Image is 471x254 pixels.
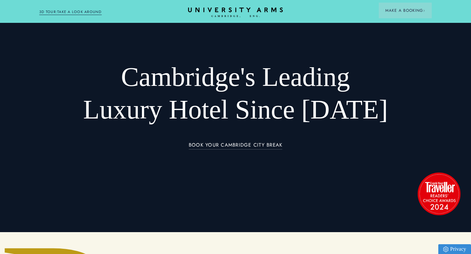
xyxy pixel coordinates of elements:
a: 3D TOUR:TAKE A LOOK AROUND [39,9,102,15]
a: Home [188,8,283,18]
a: Privacy [438,244,471,254]
h1: Cambridge's Leading Luxury Hotel Since [DATE] [78,61,392,126]
a: BOOK YOUR CAMBRIDGE CITY BREAK [189,142,283,150]
img: Privacy [443,246,448,252]
img: Arrow icon [423,9,425,12]
img: image-2524eff8f0c5d55edbf694693304c4387916dea5-1501x1501-png [414,169,463,218]
span: Make a Booking [385,8,425,13]
button: Make a BookingArrow icon [379,3,432,18]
